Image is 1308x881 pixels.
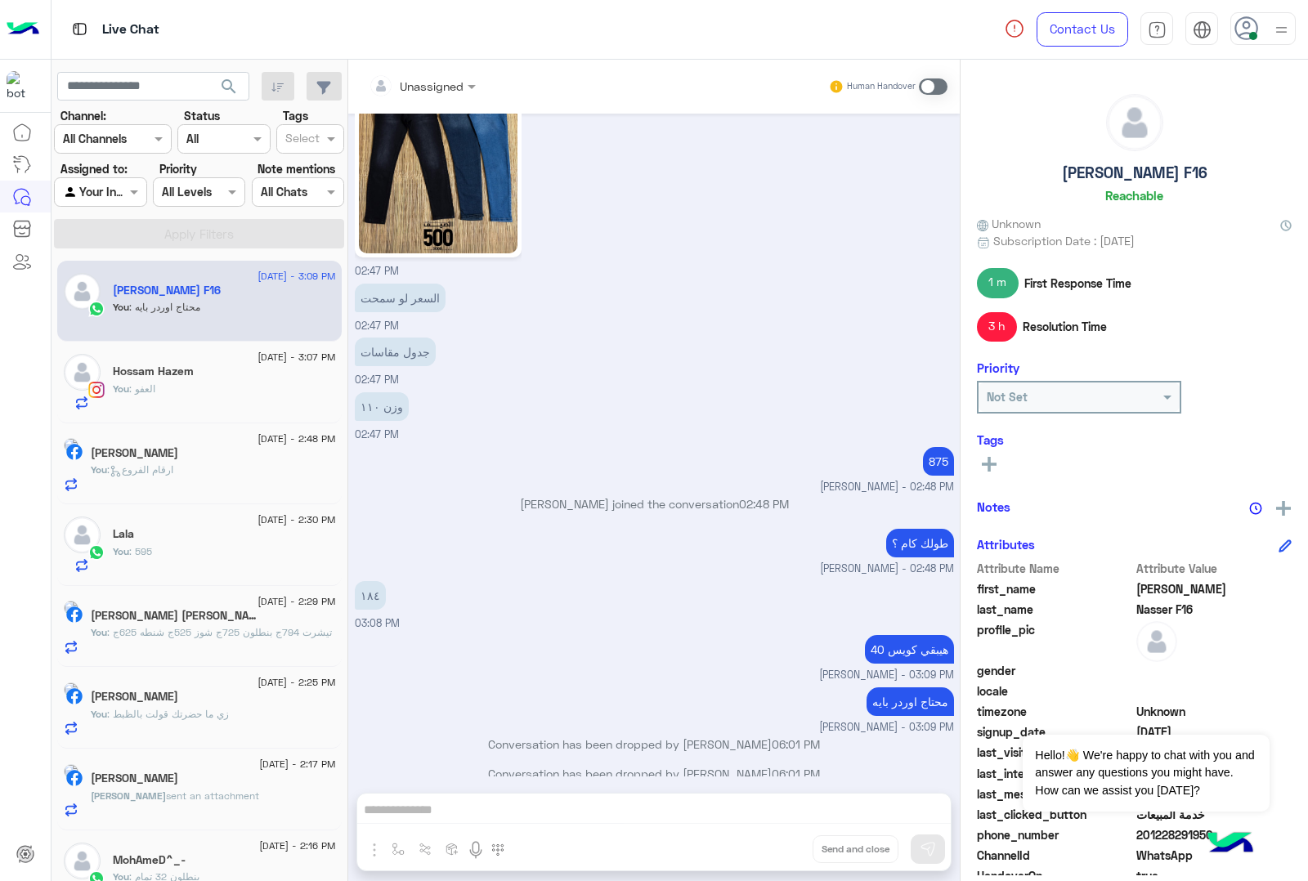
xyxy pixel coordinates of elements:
[91,708,107,720] span: You
[847,80,916,93] small: Human Handover
[64,764,78,779] img: picture
[1193,20,1212,39] img: tab
[129,301,200,313] span: محتاج اوردر بايه
[259,839,335,853] span: [DATE] - 2:16 PM
[865,635,954,664] p: 3/9/2025, 3:09 PM
[1136,662,1292,679] span: null
[91,609,262,623] h5: Säyed Bêh Saad
[91,771,178,785] h5: محمد الميهى
[88,301,105,317] img: WhatsApp
[60,160,128,177] label: Assigned to:
[977,744,1133,761] span: last_visited_flow
[977,215,1041,232] span: Unknown
[283,129,320,150] div: Select
[1136,682,1292,700] span: null
[88,544,105,561] img: WhatsApp
[977,682,1133,700] span: locale
[977,806,1133,823] span: last_clicked_button
[977,360,1019,375] h6: Priority
[7,12,39,47] img: Logo
[359,55,517,253] img: 1509307913773332.jpg
[107,708,229,720] span: زي ما حضرتك قولت بالظبط
[355,392,409,421] p: 3/9/2025, 2:47 PM
[166,789,259,802] span: sent an attachment
[355,765,954,782] p: Conversation has been dropped by [PERSON_NAME]
[91,626,107,638] span: You
[64,273,101,310] img: defaultAdmin.png
[739,497,789,511] span: 02:48 PM
[88,382,105,398] img: Instagram
[977,723,1133,740] span: signup_date
[977,765,1133,782] span: last_interaction
[184,107,220,124] label: Status
[1148,20,1167,39] img: tab
[819,668,954,683] span: [PERSON_NAME] - 03:09 PM
[1249,502,1262,515] img: notes
[113,301,129,313] span: You
[772,767,820,780] span: 06:01 PM
[1105,188,1163,203] h6: Reachable
[258,350,335,364] span: [DATE] - 3:07 PM
[64,438,78,453] img: picture
[91,463,107,476] span: You
[258,512,335,527] span: [DATE] - 2:30 PM
[1023,318,1107,335] span: Resolution Time
[923,447,954,476] p: 3/9/2025, 2:48 PM
[819,720,954,736] span: [PERSON_NAME] - 03:09 PM
[113,364,194,378] h5: Hossam Hazem
[66,606,83,623] img: Facebook
[1023,735,1269,812] span: Hello!👋 We're happy to chat with you and answer any questions you might have. How can we assist y...
[355,284,446,312] p: 3/9/2025, 2:47 PM
[772,737,820,751] span: 06:01 PM
[7,71,36,101] img: 713415422032625
[66,770,83,786] img: Facebook
[113,545,129,557] span: You
[258,594,335,609] span: [DATE] - 2:29 PM
[355,338,436,366] p: 3/9/2025, 2:47 PM
[91,690,178,704] h5: Yasmeen Tarek
[129,382,155,395] span: العفو
[977,560,1133,577] span: Attribute Name
[113,382,129,395] span: You
[258,675,335,690] span: [DATE] - 2:25 PM
[977,847,1133,864] span: ChannelId
[977,601,1133,618] span: last_name
[355,428,399,440] span: 02:47 PM
[977,537,1035,552] h6: Attributes
[1276,501,1291,516] img: add
[1136,806,1292,823] span: خدمة المبيعات
[993,232,1135,249] span: Subscription Date : [DATE]
[977,826,1133,843] span: phone_number
[977,312,1017,342] span: 3 h
[129,545,152,557] span: 595
[1202,816,1259,873] img: hulul-logo.png
[66,688,83,704] img: Facebook
[1037,12,1128,47] a: Contact Us
[258,269,335,284] span: [DATE] - 3:09 PM
[355,581,386,610] p: 3/9/2025, 3:08 PM
[355,617,400,629] span: 03:08 PM
[64,601,78,615] img: picture
[64,517,101,553] img: defaultAdmin.png
[355,265,399,277] span: 02:47 PM
[355,736,954,753] p: Conversation has been dropped by [PERSON_NAME]
[977,268,1019,297] span: 1 m
[1024,275,1131,292] span: First Response Time
[813,835,898,863] button: Send and close
[1107,95,1162,150] img: defaultAdmin.png
[258,160,335,177] label: Note mentions
[258,432,335,446] span: [DATE] - 2:48 PM
[1136,621,1177,662] img: defaultAdmin.png
[977,703,1133,720] span: timezone
[69,19,90,39] img: tab
[1136,560,1292,577] span: Attribute Value
[113,527,134,541] h5: Lala
[66,444,83,460] img: Facebook
[113,853,186,867] h5: MohAmeD^_-
[977,662,1133,679] span: gender
[1140,12,1173,47] a: tab
[60,107,106,124] label: Channel:
[1136,847,1292,864] span: 2
[977,580,1133,597] span: first_name
[977,499,1010,514] h6: Notes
